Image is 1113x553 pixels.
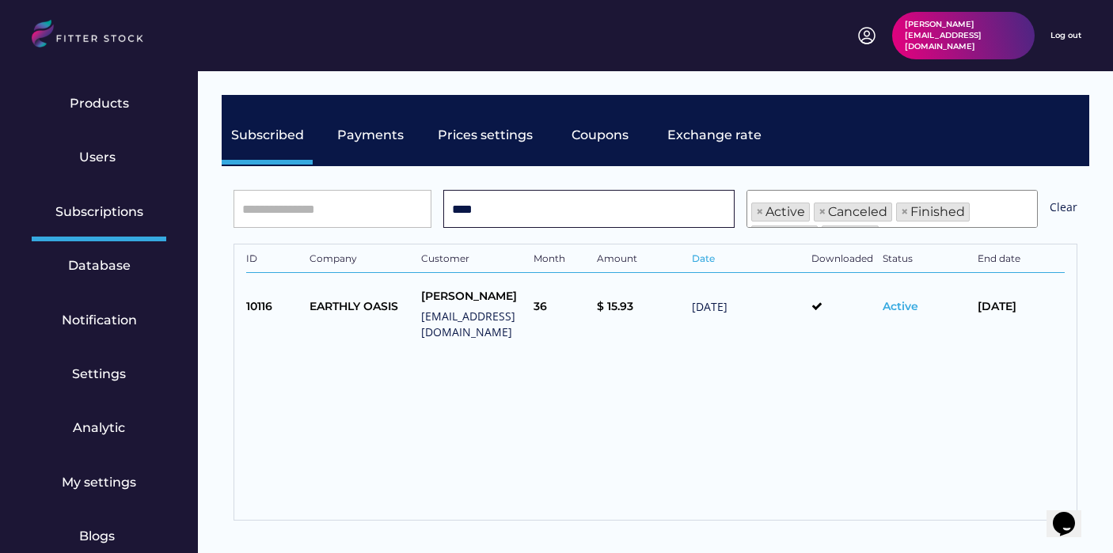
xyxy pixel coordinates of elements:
[438,127,533,144] div: Prices settings
[819,206,826,218] span: ×
[597,299,684,319] div: $ 15.93
[421,289,525,305] div: [PERSON_NAME]
[667,127,762,144] div: Exchange rate
[751,203,810,222] li: Active
[905,19,1022,52] div: [PERSON_NAME][EMAIL_ADDRESS][DOMAIN_NAME]
[883,299,970,319] div: Active
[978,299,1065,319] div: [DATE]
[62,474,136,491] div: My settings
[79,149,119,166] div: Users
[534,252,589,268] div: Month
[751,225,818,244] li: Paused
[62,312,137,329] div: Notification
[814,203,892,222] li: Canceled
[310,299,413,319] div: EARTHLY OASIS
[901,206,909,218] span: ×
[534,299,589,319] div: 36
[246,299,302,319] div: 10116
[55,203,143,221] div: Subscriptions
[896,203,970,222] li: Finished
[756,206,764,218] span: ×
[231,127,304,144] div: Subscribed
[883,252,970,268] div: Status
[811,252,875,268] div: Downloaded
[857,26,876,45] img: profile-circle.svg
[246,252,302,268] div: ID
[692,252,803,268] div: Date
[32,20,157,52] img: LOGO.svg
[73,419,125,437] div: Analytic
[822,225,879,244] li: Failed
[70,95,129,112] div: Products
[597,252,684,268] div: Amount
[72,366,126,383] div: Settings
[1047,490,1097,537] iframe: chat widget
[421,252,525,268] div: Customer
[1050,30,1081,41] div: Log out
[337,127,404,144] div: Payments
[79,528,119,545] div: Blogs
[310,252,413,268] div: Company
[572,127,629,144] div: Coupons
[1050,199,1077,219] div: Clear
[421,309,525,339] div: [EMAIL_ADDRESS][DOMAIN_NAME]
[978,252,1065,268] div: End date
[692,299,803,319] div: [DATE]
[68,257,131,275] div: Database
